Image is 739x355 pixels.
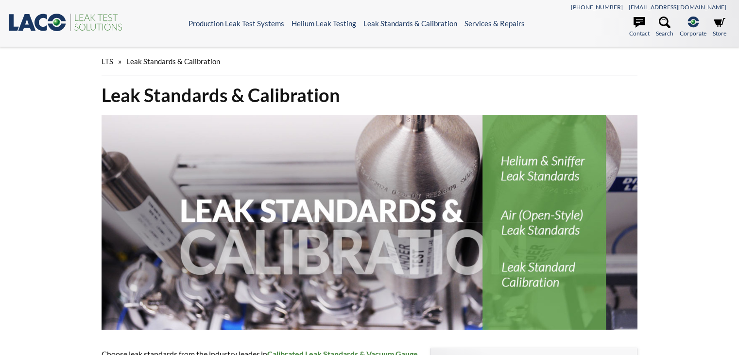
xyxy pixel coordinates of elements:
a: Store [713,17,726,38]
span: Leak Standards & Calibration [126,57,220,66]
span: LTS [102,57,113,66]
a: Leak Standards & Calibration [363,19,457,28]
img: Leak Standards & Calibration header [102,115,638,330]
a: [PHONE_NUMBER] [571,3,623,11]
a: Search [656,17,673,38]
h1: Leak Standards & Calibration [102,83,638,107]
div: » [102,48,638,75]
a: Helium Leak Testing [292,19,356,28]
a: Contact [629,17,650,38]
a: Production Leak Test Systems [189,19,284,28]
a: Services & Repairs [464,19,525,28]
span: Corporate [680,29,706,38]
a: [EMAIL_ADDRESS][DOMAIN_NAME] [629,3,726,11]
